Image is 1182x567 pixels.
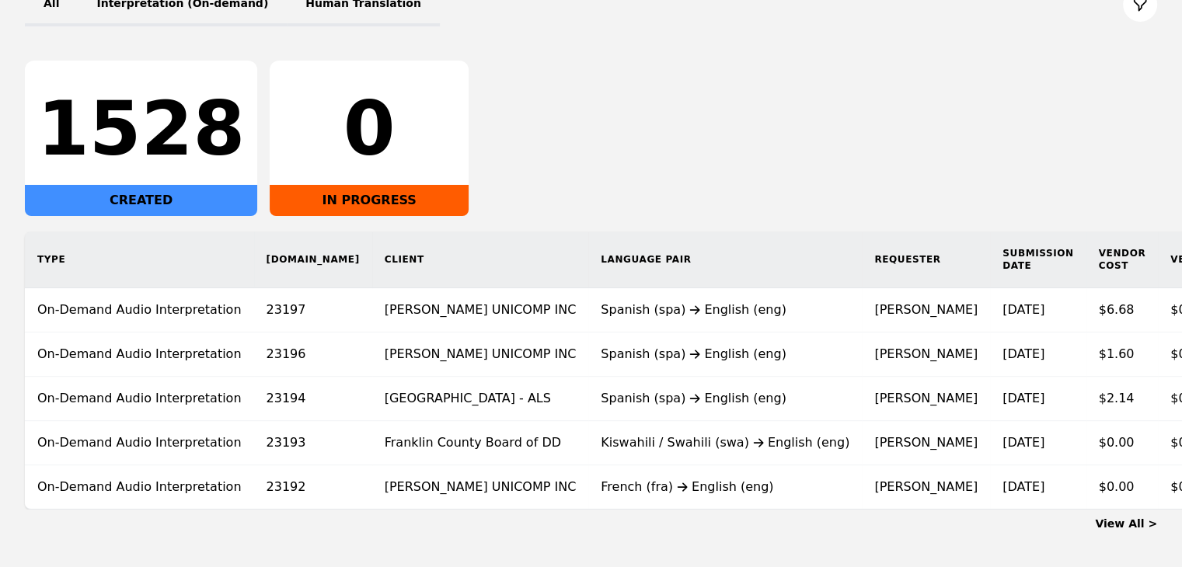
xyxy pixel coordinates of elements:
td: 23197 [254,288,372,332]
div: Kiswahili / Swahili (swa) English (eng) [601,433,849,452]
div: Spanish (spa) English (eng) [601,345,849,364]
time: [DATE] [1002,346,1044,361]
td: [PERSON_NAME] [862,288,990,332]
td: 23194 [254,377,372,421]
time: [DATE] [1002,302,1044,317]
td: On-Demand Audio Interpretation [25,465,254,510]
td: [PERSON_NAME] UNICOMP INC [372,465,589,510]
th: [DOMAIN_NAME] [254,231,372,288]
td: [GEOGRAPHIC_DATA] - ALS [372,377,589,421]
td: $0.00 [1086,421,1159,465]
td: 23192 [254,465,372,510]
th: Vendor Cost [1086,231,1159,288]
td: $6.68 [1086,288,1159,332]
td: Franklin County Board of DD [372,421,589,465]
td: [PERSON_NAME] [862,465,990,510]
td: $2.14 [1086,377,1159,421]
th: Type [25,231,254,288]
th: Requester [862,231,990,288]
time: [DATE] [1002,391,1044,405]
div: 0 [282,92,456,166]
td: $1.60 [1086,332,1159,377]
time: [DATE] [1002,479,1044,494]
td: [PERSON_NAME] [862,377,990,421]
th: Client [372,231,589,288]
td: [PERSON_NAME] [862,421,990,465]
div: French (fra) English (eng) [601,478,849,496]
td: 23196 [254,332,372,377]
time: [DATE] [1002,435,1044,450]
div: Spanish (spa) English (eng) [601,389,849,408]
td: [PERSON_NAME] UNICOMP INC [372,332,589,377]
td: On-Demand Audio Interpretation [25,288,254,332]
div: 1528 [37,92,245,166]
td: 23193 [254,421,372,465]
td: [PERSON_NAME] UNICOMP INC [372,288,589,332]
td: $0.00 [1086,465,1159,510]
td: On-Demand Audio Interpretation [25,377,254,421]
div: IN PROGRESS [270,185,469,216]
div: Spanish (spa) English (eng) [601,301,849,319]
div: CREATED [25,185,257,216]
td: On-Demand Audio Interpretation [25,421,254,465]
th: Submission Date [990,231,1086,288]
th: Language Pair [588,231,862,288]
a: View All > [1095,517,1157,530]
td: [PERSON_NAME] [862,332,990,377]
td: On-Demand Audio Interpretation [25,332,254,377]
